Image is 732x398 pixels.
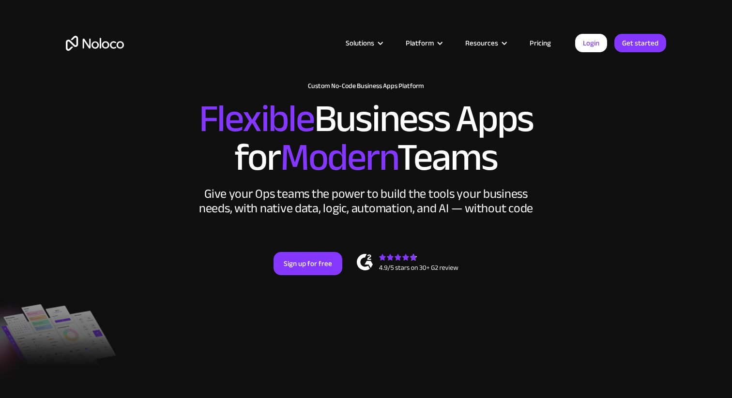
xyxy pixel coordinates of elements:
[280,121,397,193] span: Modern
[518,37,563,49] a: Pricing
[575,34,607,52] a: Login
[406,37,434,49] div: Platform
[465,37,498,49] div: Resources
[346,37,374,49] div: Solutions
[274,252,342,275] a: Sign up for free
[614,34,666,52] a: Get started
[197,187,535,216] div: Give your Ops teams the power to build the tools your business needs, with native data, logic, au...
[66,100,666,177] h2: Business Apps for Teams
[199,83,314,155] span: Flexible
